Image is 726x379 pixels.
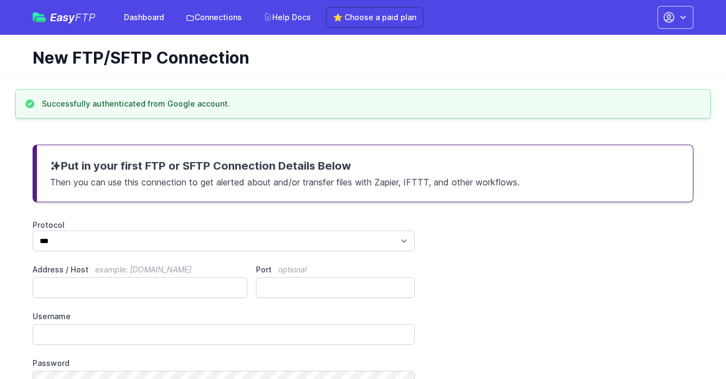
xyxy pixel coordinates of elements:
[326,7,423,28] a: ⭐ Choose a paid plan
[95,265,191,274] span: example: [DOMAIN_NAME]
[75,11,96,24] span: FTP
[33,12,96,23] a: EasyFTP
[179,8,248,27] a: Connections
[33,13,46,22] img: easyftp_logo.png
[33,311,415,322] label: Username
[117,8,171,27] a: Dashboard
[42,98,230,109] h3: Successfully authenticated from Google account.
[50,158,680,173] h3: Put in your first FTP or SFTP Connection Details Below
[33,48,685,67] h1: New FTP/SFTP Connection
[278,265,306,274] span: optional
[257,8,317,27] a: Help Docs
[33,358,415,369] label: Password
[33,220,415,231] label: Protocol
[256,264,415,275] label: Port
[50,173,680,189] p: Then you can use this connection to get alerted about and/or transfer files with Zapier, IFTTT, a...
[33,264,247,275] label: Address / Host
[50,12,96,23] span: Easy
